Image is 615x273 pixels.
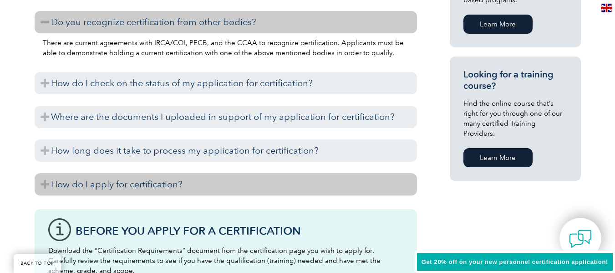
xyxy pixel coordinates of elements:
[43,38,409,58] p: There are current agreements with IRCA/CQI, PECB, and the CCAA to recognize certification. Applic...
[35,139,417,162] h3: How long does it take to process my application for certification?
[35,106,417,128] h3: Where are the documents I uploaded in support of my application for certification?
[14,254,61,273] a: BACK TO TOP
[35,173,417,196] h3: How do I apply for certification?
[463,148,533,167] a: Learn More
[463,98,567,139] p: Find the online course that’s right for you through one of our many certified Training Providers.
[422,258,608,265] span: Get 20% off on your new personnel certification application!
[463,69,567,92] h3: Looking for a training course?
[569,227,592,250] img: contact-chat.png
[601,4,612,12] img: en
[76,225,403,237] h3: Before You Apply For a Certification
[35,72,417,94] h3: How do I check on the status of my application for certification?
[35,11,417,33] h3: Do you recognize certification from other bodies?
[463,15,533,34] a: Learn More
